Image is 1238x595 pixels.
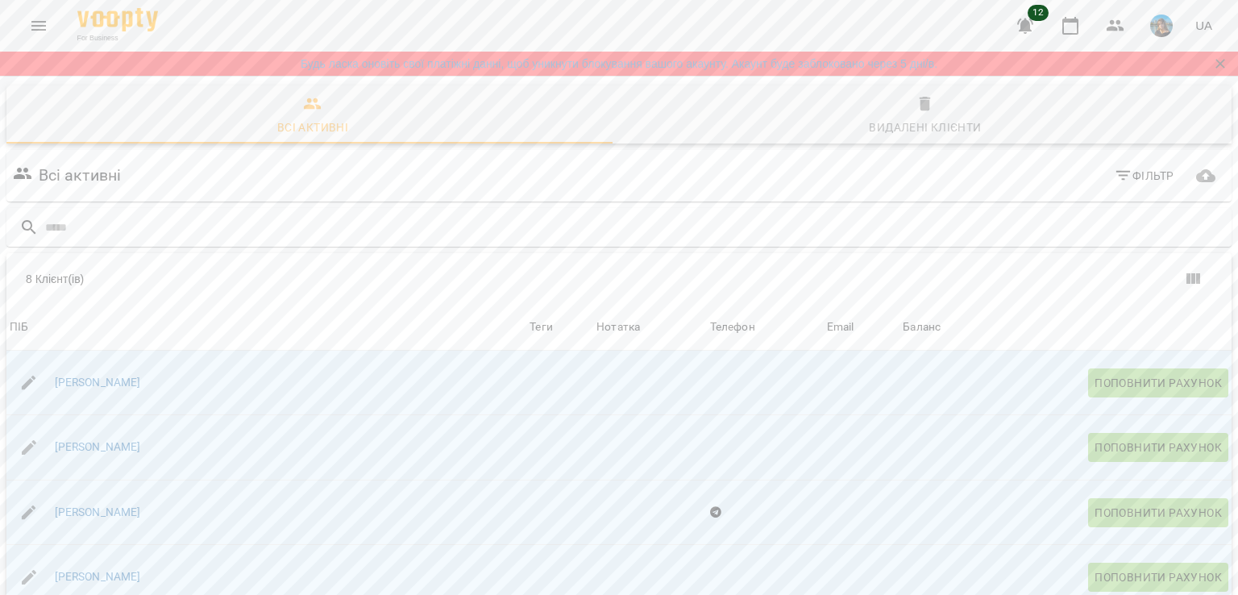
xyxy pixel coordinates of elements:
button: Поповнити рахунок [1088,563,1228,592]
span: Баланс [903,318,1228,337]
button: Поповнити рахунок [1088,433,1228,462]
img: Voopty Logo [77,8,158,31]
a: Будь ласка оновіть свої платіжні данні, щоб уникнути блокування вашого акаунту. Акаунт буде забло... [301,56,937,72]
span: Телефон [710,318,820,337]
div: Sort [10,318,28,337]
button: UA [1189,10,1219,40]
div: ПІБ [10,318,28,337]
span: Фільтр [1114,166,1174,185]
span: Поповнити рахунок [1095,568,1222,587]
div: Нотатка [596,318,704,337]
div: Теги [530,318,590,337]
div: Sort [827,318,854,337]
span: ПІБ [10,318,523,337]
button: Закрити сповіщення [1209,52,1232,75]
div: Видалені клієнти [869,118,981,137]
div: Sort [903,318,941,337]
span: Email [827,318,897,337]
button: Поповнити рахунок [1088,368,1228,397]
button: Поповнити рахунок [1088,498,1228,527]
span: For Business [77,33,158,44]
a: [PERSON_NAME] [55,505,141,521]
span: Поповнити рахунок [1095,503,1222,522]
button: Показати колонки [1174,260,1212,298]
div: Email [827,318,854,337]
div: Всі активні [277,118,348,137]
button: Фільтр [1107,161,1181,190]
img: 0eae4e88ce10a6a683e45adef51e1051.jpeg [1150,15,1173,37]
a: [PERSON_NAME] [55,375,141,391]
div: 8 Клієнт(ів) [26,271,629,287]
span: Поповнити рахунок [1095,373,1222,393]
a: [PERSON_NAME] [55,569,141,585]
span: 12 [1028,5,1049,21]
h6: Всі активні [39,163,122,188]
span: UA [1195,17,1212,34]
div: Телефон [710,318,755,337]
a: [PERSON_NAME] [55,439,141,456]
div: Sort [710,318,755,337]
button: Menu [19,6,58,45]
div: Table Toolbar [6,253,1232,305]
div: Баланс [903,318,941,337]
span: Поповнити рахунок [1095,438,1222,457]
